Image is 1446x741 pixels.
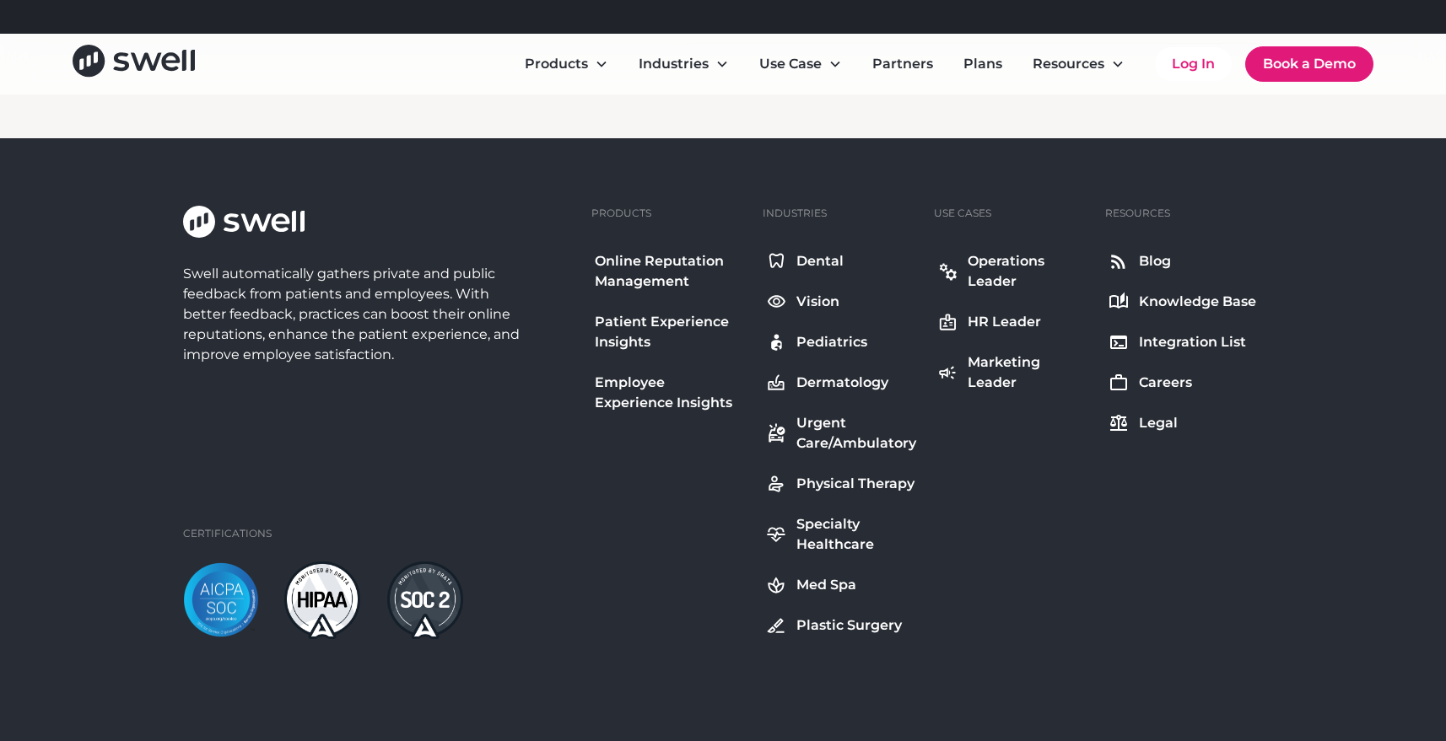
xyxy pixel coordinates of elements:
div: Use Case [759,54,822,74]
a: Dental [763,248,920,275]
a: Employee Experience Insights [591,369,749,416]
a: Careers [1105,369,1260,396]
div: Physical Therapy [796,474,915,494]
div: Patient Experience Insights [595,312,746,352]
div: Urgent Care/Ambulatory [796,413,917,454]
a: Patient Experience Insights [591,309,749,356]
a: Vision [763,288,920,315]
div: Industries [763,206,827,221]
div: Products [511,47,622,81]
div: Online Reputation Management [595,251,746,292]
div: Resources [1033,54,1104,74]
a: Partners [859,47,947,81]
div: Use Cases [934,206,991,221]
a: Marketing Leader [934,349,1092,396]
div: Operations Leader [968,251,1088,292]
a: Physical Therapy [763,470,920,497]
a: Online Reputation Management [591,248,749,295]
div: Vision [796,292,839,312]
div: Employee Experience Insights [595,373,746,413]
a: Legal [1105,410,1260,437]
div: Industries [625,47,742,81]
div: Legal [1139,413,1178,433]
div: Integration List [1139,332,1246,352]
a: Dermatology [763,369,920,396]
a: Pediatrics [763,329,920,356]
div: Pediatrics [796,332,867,352]
div: Products [525,54,588,74]
a: Specialty Healthcare [763,511,920,558]
a: Integration List [1105,329,1260,356]
a: Log In [1155,47,1232,81]
a: Operations Leader [934,248,1092,295]
div: Resources [1019,47,1138,81]
div: Use Case [746,47,855,81]
a: Plastic Surgery [763,612,920,639]
div: HR Leader [968,312,1041,332]
div: Marketing Leader [968,352,1088,393]
div: Dental [796,251,844,271]
a: Book a Demo [1245,46,1373,82]
div: Blog [1139,251,1171,271]
a: HR Leader [934,309,1092,336]
a: Plans [950,47,1016,81]
div: Specialty Healthcare [796,514,917,555]
div: Plastic Surgery [796,615,902,636]
a: home [73,45,195,83]
a: Knowledge Base [1105,288,1260,315]
img: soc2-dark.png [387,561,463,639]
a: Urgent Care/Ambulatory [763,410,920,457]
div: Swell automatically gathers private and public feedback from patients and employees. With better ... [183,264,527,365]
a: Med Spa [763,572,920,599]
div: Med Spa [796,575,856,595]
div: Resources [1105,206,1170,221]
a: Blog [1105,248,1260,275]
div: Knowledge Base [1139,292,1256,312]
div: Careers [1139,373,1192,393]
div: Dermatology [796,373,888,393]
div: Products [591,206,651,221]
img: hipaa-light.png [284,561,360,639]
div: Industries [639,54,709,74]
div: Certifications [183,526,272,541]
